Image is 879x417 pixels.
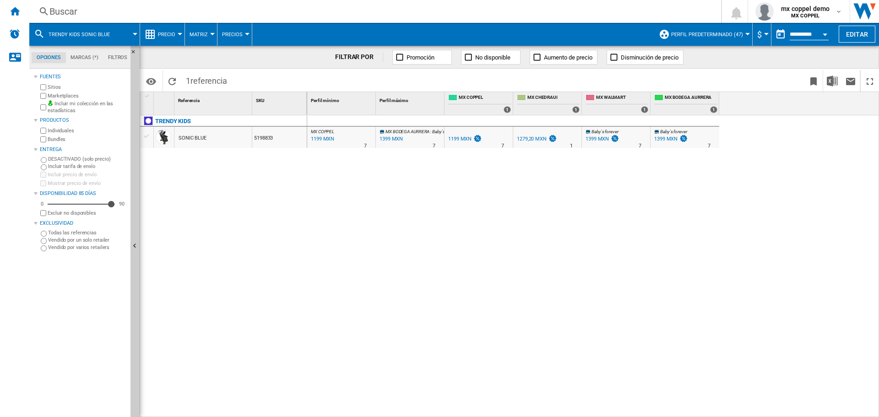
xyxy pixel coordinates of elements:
button: Open calendar [817,25,833,41]
span: MX BODEGA AURRERA [665,94,717,102]
button: Opciones [142,73,160,89]
div: 1199 MXN [447,135,482,144]
div: 1279,20 MXN [517,136,547,142]
div: Tiempo de entrega : 7 días [501,141,504,151]
div: Tiempo de entrega : 7 días [708,141,711,151]
span: Disminución de precio [621,54,678,61]
md-menu: Currency [753,23,771,46]
div: 1399 MXN [654,136,678,142]
span: MX WALMART [596,94,648,102]
img: promotionV3.png [679,135,688,142]
div: 1399 MXN [586,136,609,142]
div: MX BODEGA AURRERA 1 offers sold by MX BODEGA AURRERA [652,92,719,115]
button: $ [757,23,766,46]
button: Matriz [190,23,212,46]
div: 1199 MXN [448,136,472,142]
input: Bundles [40,136,46,142]
span: Perfil predeterminado (47) [671,32,743,38]
span: mx coppel demo [781,4,830,13]
img: promotionV3.png [548,135,557,142]
label: Todas las referencias [48,229,127,236]
img: promotionV3.png [610,135,619,142]
span: 1 [181,70,232,89]
span: Baby's forever [591,129,619,134]
div: Tiempo de entrega : 7 días [639,141,641,151]
div: 1399 MXN [653,135,688,144]
span: Precio [158,32,175,38]
div: Tiempo de entrega : 1 día [570,141,573,151]
span: $ [757,30,762,39]
div: 1 offers sold by MX CHEDRAUI [572,106,580,113]
div: Sort None [309,92,375,106]
img: excel-24x24.png [827,76,838,87]
div: SKU Sort None [254,92,307,106]
div: 1 offers sold by MX COPPEL [504,106,511,113]
label: Bundles [48,136,127,143]
button: Precio [158,23,180,46]
div: Tiempo de entrega : 7 días [364,141,367,151]
button: Marcar este reporte [804,70,823,92]
div: 1 offers sold by MX BODEGA AURRERA [710,106,717,113]
div: 90 [117,200,127,207]
md-tab-item: Marcas (*) [66,52,103,63]
img: alerts-logo.svg [9,28,20,39]
label: Mostrar precio de envío [48,180,127,187]
span: Referencia [178,98,200,103]
button: Enviar este reporte por correo electrónico [841,70,860,92]
div: 5198833 [252,127,307,148]
span: Perfil máximo [380,98,408,103]
div: Precio [145,23,180,46]
div: Tiempo de entrega : 7 días [433,141,435,151]
input: Sitios [40,84,46,90]
button: Promoción [392,50,452,65]
input: DESACTIVADO (solo precio) [41,157,47,163]
div: Fuentes [40,73,127,81]
span: SKU [256,98,265,103]
div: Perfil predeterminado (47) [659,23,748,46]
div: FILTRAR POR [335,53,383,62]
span: Baby's forever [660,129,687,134]
button: Precios [222,23,247,46]
button: Descargar en Excel [823,70,841,92]
button: TRENDY KIDS SONIC BLUE [49,23,119,46]
button: No disponible [461,50,521,65]
div: 1399 MXN [584,135,619,144]
button: md-calendar [771,25,790,43]
div: Sort None [254,92,307,106]
div: Referencia Sort None [176,92,252,106]
md-tab-item: Opciones [32,52,66,63]
span: Aumento de precio [544,54,592,61]
button: Recargar [163,70,181,92]
div: Buscar [49,5,697,18]
button: Aumento de precio [530,50,597,65]
div: Sort None [176,92,252,106]
label: Incluir tarifa de envío [48,163,127,170]
input: Incluir mi colección en las estadísticas [40,102,46,113]
label: Sitios [48,84,127,91]
div: MX WALMART 1 offers sold by MX WALMART [584,92,650,115]
div: Exclusividad [40,220,127,227]
span: referencia [190,76,227,86]
button: Editar [839,26,875,43]
div: MX COPPEL 1 offers sold by MX COPPEL [446,92,513,115]
input: Mostrar precio de envío [40,180,46,186]
div: Disponibilidad 85 Días [40,190,127,197]
div: Perfil máximo Sort None [378,92,444,106]
label: Individuales [48,127,127,134]
div: Sort None [156,92,174,106]
span: : Baby's forever [430,129,459,134]
b: MX COPPEL [791,13,819,19]
div: SONIC BLUE [179,128,206,149]
span: Precios [222,32,243,38]
div: Perfil mínimo Sort None [309,92,375,106]
input: Incluir precio de envío [40,172,46,178]
md-tab-item: Filtros [103,52,132,63]
input: Todas las referencias [41,231,47,237]
span: MX COPPEL [459,94,511,102]
input: Vendido por varios retailers [41,245,47,251]
img: mysite-bg-18x18.png [48,100,53,106]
